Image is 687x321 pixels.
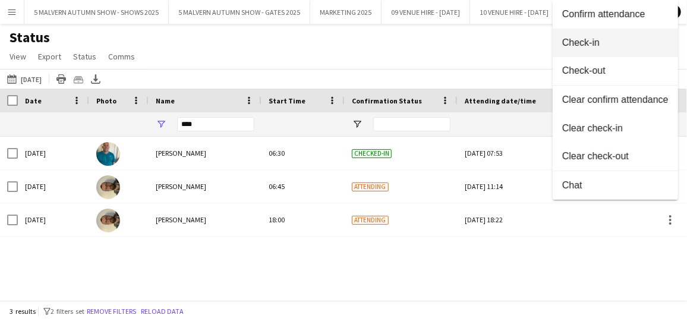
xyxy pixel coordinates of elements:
[562,123,669,134] span: Clear check-in
[553,57,678,86] button: Check-out
[553,171,678,200] button: Chat
[562,9,669,20] span: Confirm attendance
[553,143,678,171] button: Clear check-out
[562,65,669,76] span: Check-out
[562,180,669,191] span: Chat
[553,114,678,143] button: Clear check-in
[562,151,669,162] span: Clear check-out
[562,95,669,105] span: Clear confirm attendance
[553,86,678,114] button: Clear confirm attendance
[562,37,669,48] span: Check-in
[553,29,678,57] button: Check-in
